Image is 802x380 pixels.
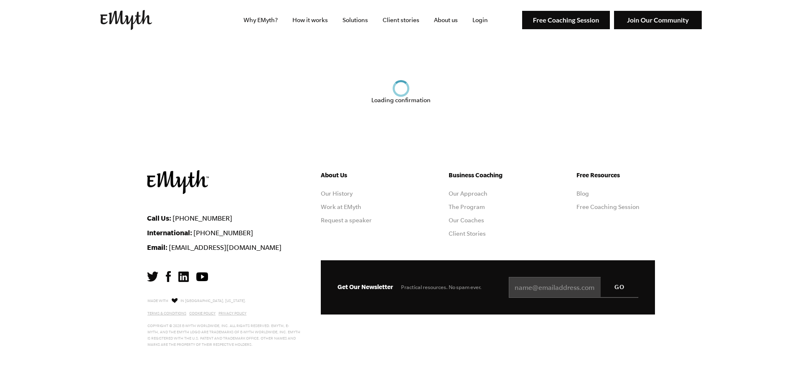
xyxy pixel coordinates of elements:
[147,214,171,222] strong: Call Us:
[166,271,171,282] img: Facebook
[371,97,431,103] div: Loading confirmation
[173,214,232,222] a: [PHONE_NUMBER]
[449,230,486,237] a: Client Stories
[509,277,638,298] input: name@emailaddress.com
[147,272,158,282] img: Twitter
[449,204,485,210] a: The Program
[522,11,610,30] img: Free Coaching Session
[100,10,152,30] img: EMyth
[576,204,640,210] a: Free Coaching Session
[169,244,282,251] a: [EMAIL_ADDRESS][DOMAIN_NAME]
[321,204,361,210] a: Work at EMyth
[147,297,301,348] p: Made with in [GEOGRAPHIC_DATA], [US_STATE]. Copyright © 2025 E-Myth Worldwide, Inc. All rights re...
[576,170,655,180] h5: Free Resources
[196,272,208,281] img: YouTube
[321,170,399,180] h5: About Us
[338,283,393,290] span: Get Our Newsletter
[321,217,372,224] a: Request a speaker
[576,190,589,197] a: Blog
[401,284,482,290] span: Practical resources. No spam ever.
[193,229,253,237] a: [PHONE_NUMBER]
[601,277,638,297] input: GO
[147,311,186,315] a: Terms & Conditions
[218,311,246,315] a: Privacy Policy
[147,229,192,237] strong: International:
[321,190,353,197] a: Our History
[449,190,487,197] a: Our Approach
[449,217,484,224] a: Our Coaches
[449,170,527,180] h5: Business Coaching
[147,170,209,194] img: EMyth
[178,272,189,282] img: LinkedIn
[147,243,168,251] strong: Email:
[189,311,216,315] a: Cookie Policy
[614,11,702,30] img: Join Our Community
[172,298,178,303] img: Love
